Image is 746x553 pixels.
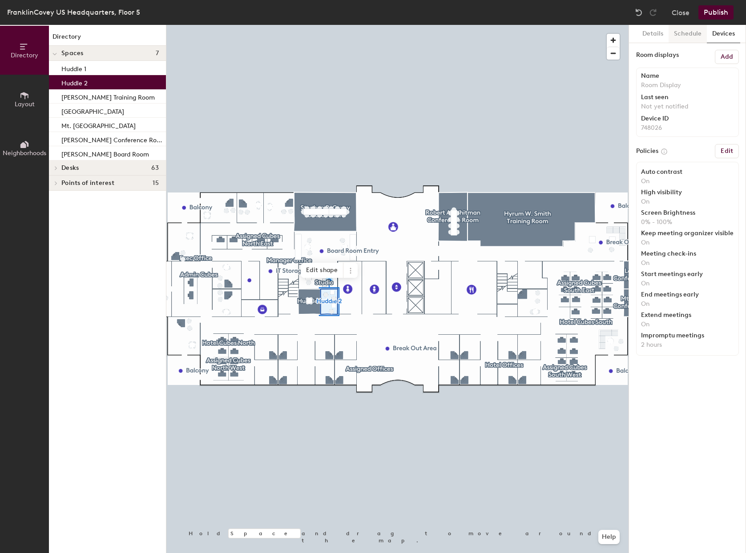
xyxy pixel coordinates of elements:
span: Spaces [61,50,84,57]
p: 2 hours [641,341,734,349]
img: Undo [634,8,643,17]
p: On [641,239,734,247]
p: On [641,280,734,288]
button: Close [672,5,690,20]
span: Directory [11,52,38,59]
p: On [641,198,734,206]
p: Huddle 1 [61,63,86,73]
span: Edit shape [301,263,343,278]
div: Device ID [641,115,734,122]
button: Edit [715,144,739,158]
p: [PERSON_NAME] Conference Room [61,134,164,144]
p: On [641,259,734,267]
span: 63 [151,164,159,172]
div: Extend meetings [641,312,734,319]
div: Keep meeting organizer visible [641,230,734,237]
div: High visibility [641,189,734,196]
div: Screen Brightness [641,209,734,216]
p: [GEOGRAPHIC_DATA] [61,105,124,116]
img: Redo [649,8,657,17]
button: Schedule [669,25,707,43]
button: Devices [707,25,740,43]
span: 7 [156,50,159,57]
h1: Directory [49,32,166,46]
p: On [641,177,734,185]
p: Room Display [641,81,734,89]
span: 15 [153,180,159,187]
p: Huddle 2 [61,77,88,87]
div: Last seen [641,94,734,101]
button: Details [637,25,669,43]
h6: Add [721,53,733,60]
h6: Edit [721,148,733,155]
label: Room displays [636,50,679,60]
div: Impromptu meetings [641,332,734,339]
button: Help [598,530,620,544]
div: FranklinCovey US Headquarters, Floor 5 [7,7,140,18]
p: 0% - 100% [641,218,734,226]
label: Policies [636,148,658,155]
div: Meeting check-ins [641,250,734,257]
button: Add [715,50,739,64]
span: Points of interest [61,180,114,187]
span: Layout [15,100,35,108]
p: [PERSON_NAME] Training Room [61,91,155,101]
p: On [641,321,734,329]
div: Auto contrast [641,168,734,176]
button: Publish [698,5,734,20]
p: Mt. [GEOGRAPHIC_DATA] [61,120,136,130]
p: On [641,300,734,308]
p: 748026 [641,124,734,132]
p: Not yet notified [641,103,734,111]
span: Neighborhoods [3,149,46,157]
div: End meetings early [641,291,734,298]
p: [PERSON_NAME] Board Room [61,148,149,158]
span: Desks [61,164,79,172]
div: Name [641,72,734,80]
div: Start meetings early [641,271,734,278]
